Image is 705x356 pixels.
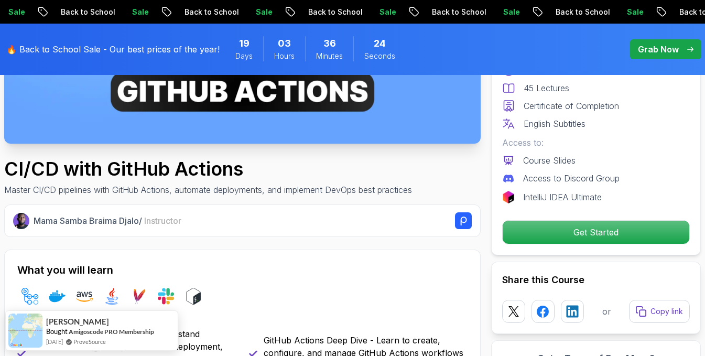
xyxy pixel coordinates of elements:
[123,7,157,17] p: Sale
[6,43,220,56] p: 🔥 Back to School Sale - Our best prices of the year!
[144,215,181,226] span: Instructor
[547,7,618,17] p: Back to School
[103,288,120,305] img: java logo
[629,300,690,323] button: Copy link
[638,43,679,56] p: Grab Now
[316,51,343,61] span: Minutes
[239,36,250,51] span: 19 Days
[374,36,386,51] span: 24 Seconds
[17,263,468,277] h2: What you will learn
[46,317,109,326] span: [PERSON_NAME]
[278,36,291,51] span: 3 Hours
[34,214,181,227] p: Mama Samba Braima Djalo /
[13,213,29,229] img: Nelson Djalo
[524,117,585,130] p: English Subtitles
[523,191,602,203] p: IntelliJ IDEA Ultimate
[49,288,66,305] img: docker logo
[524,82,569,94] p: 45 Lectures
[650,306,683,317] p: Copy link
[73,337,106,346] a: ProveSource
[185,288,202,305] img: bash logo
[176,7,247,17] p: Back to School
[323,36,336,51] span: 36 Minutes
[21,288,38,305] img: github-actions logo
[46,327,68,336] span: Bought
[46,337,63,346] span: [DATE]
[423,7,494,17] p: Back to School
[503,221,689,244] p: Get Started
[618,7,652,17] p: Sale
[602,305,611,318] p: or
[8,314,42,348] img: provesource social proof notification image
[131,288,147,305] img: maven logo
[524,100,619,112] p: Certificate of Completion
[247,7,280,17] p: Sale
[494,7,528,17] p: Sale
[371,7,404,17] p: Sale
[52,7,123,17] p: Back to School
[502,220,690,244] button: Get Started
[523,154,576,167] p: Course Slides
[364,51,395,61] span: Seconds
[274,51,295,61] span: Hours
[523,172,620,185] p: Access to Discord Group
[158,288,175,305] img: slack logo
[235,51,253,61] span: Days
[69,328,154,336] a: Amigoscode PRO Membership
[4,184,412,196] p: Master CI/CD pipelines with GitHub Actions, automate deployments, and implement DevOps best pract...
[502,136,690,149] p: Access to:
[76,288,93,305] img: aws logo
[4,158,412,179] h1: CI/CD with GitHub Actions
[299,7,371,17] p: Back to School
[502,191,515,203] img: jetbrains logo
[502,273,690,287] h2: Share this Course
